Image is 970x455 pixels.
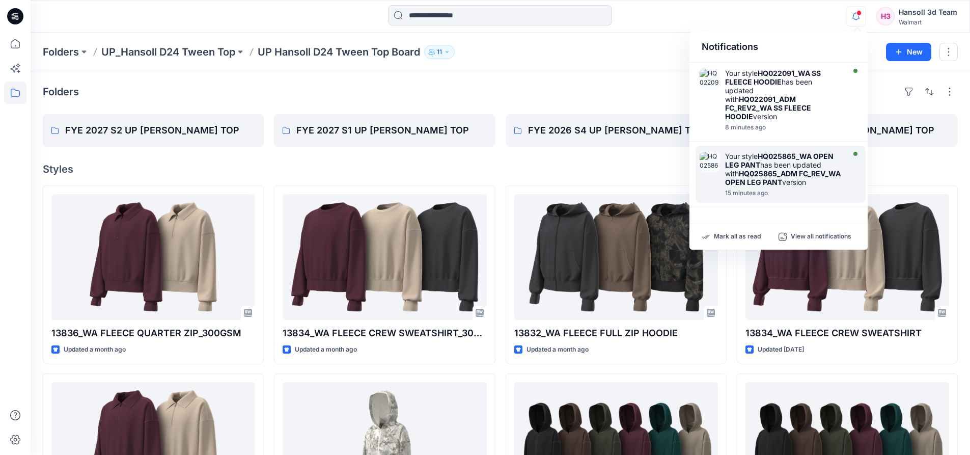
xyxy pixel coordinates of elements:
p: View all notifications [791,232,851,242]
a: 13836_WA FLEECE QUARTER ZIP_300GSM [51,194,255,320]
p: 13834_WA FLEECE CREW SWEATSHIRT_300GSM [283,326,486,340]
div: Walmart [899,18,957,26]
button: 11 [424,45,455,59]
div: Your style has been updated with version [725,152,842,186]
p: Updated a month ago [64,344,126,355]
a: 13834_WA FLEECE CREW SWEATSHIRT_300GSM [283,194,486,320]
strong: HQ025865_ADM FC_REV_WA OPEN LEG PANT [725,169,841,186]
strong: HQ022091_WA SS FLEECE HOODIE [725,69,821,86]
img: HQ025865_ADM FC_REV_WA OPEN LEG PANT [700,152,720,172]
a: FYE 2027 S2 UP [PERSON_NAME] TOP [43,114,264,147]
div: Notifications [689,32,868,63]
div: Tuesday, August 12, 2025 23:30 [725,190,842,197]
a: FYE 2027 S1 UP [PERSON_NAME] TOP [274,114,495,147]
div: Tuesday, August 12, 2025 23:37 [725,124,842,131]
a: FYE 2026 S4 UP [PERSON_NAME] TOP [506,114,727,147]
div: H3 [876,7,895,25]
p: UP Hansoll D24 Tween Top Board [258,45,420,59]
p: Updated a month ago [295,344,357,355]
p: Updated [DATE] [758,344,804,355]
div: Your style has been updated with version [725,69,842,121]
strong: HQ022091_ADM FC_REV2_WA SS FLEECE HOODIE [725,95,811,121]
button: New [886,43,931,61]
a: Folders [43,45,79,59]
a: UP_Hansoll D24 Tween Top [101,45,235,59]
p: 13834_WA FLEECE CREW SWEATSHIRT [745,326,949,340]
p: FYE 2026 S4 UP [PERSON_NAME] TOP [528,123,718,138]
p: Updated a month ago [526,344,589,355]
h4: Styles [43,163,958,175]
strong: HQ025865_WA OPEN LEG PANT [725,152,834,169]
p: FYE 2027 S2 UP [PERSON_NAME] TOP [65,123,256,138]
div: Hansoll 3d Team [899,6,957,18]
a: 13832_WA FLEECE FULL ZIP HOODIE [514,194,718,320]
p: 13832_WA FLEECE FULL ZIP HOODIE [514,326,718,340]
h4: Folders [43,86,79,98]
p: FYE 2027 S1 UP [PERSON_NAME] TOP [296,123,487,138]
p: 11 [437,46,442,58]
p: Mark all as read [714,232,761,242]
a: 13834_WA FLEECE CREW SWEATSHIRT [745,194,949,320]
p: 13836_WA FLEECE QUARTER ZIP_300GSM [51,326,255,340]
img: HQ022091_ADM FC_REV2_WA SS FLEECE HOODIE [700,69,720,89]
